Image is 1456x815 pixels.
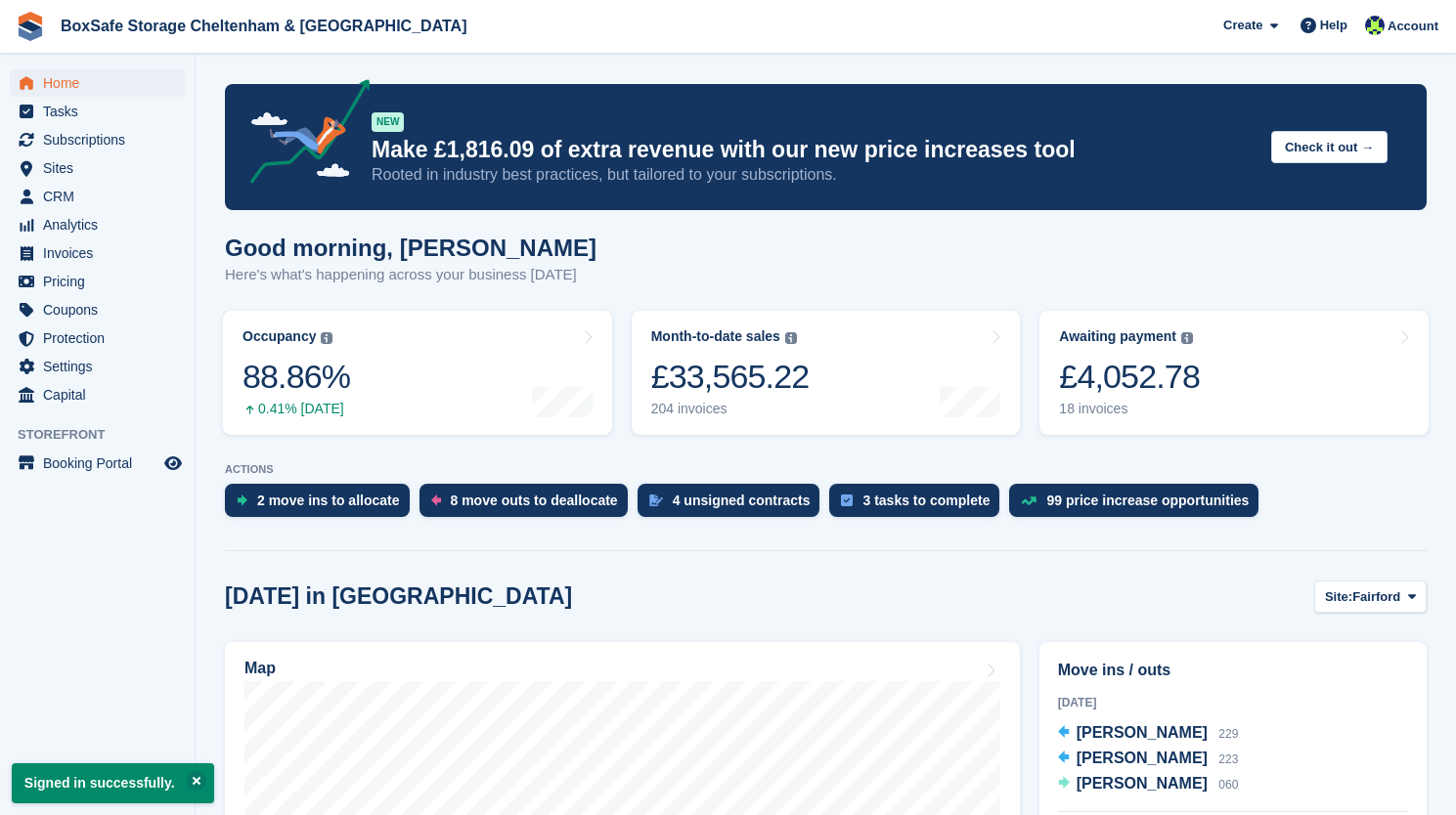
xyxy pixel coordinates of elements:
a: [PERSON_NAME] 060 [1058,772,1239,797]
a: menu [10,98,185,125]
span: Pricing [43,268,160,295]
div: [DATE] [1058,694,1408,711]
span: Home [43,69,160,97]
p: Rooted in industry best practices, but tailored to your subscriptions. [372,164,1256,186]
span: 223 [1218,752,1238,766]
a: menu [10,183,185,210]
img: task-75834270c22a3079a89374b754ae025e5fb1db73e45f91037f5363f120a921f8.svg [841,494,853,506]
a: menu [10,239,185,267]
a: menu [10,69,185,97]
span: Help [1320,16,1347,35]
span: Settings [43,353,160,380]
span: 060 [1218,778,1238,792]
span: Invoices [43,239,160,267]
span: [PERSON_NAME] [1077,724,1208,741]
a: [PERSON_NAME] 229 [1058,721,1239,747]
h2: [DATE] in [GEOGRAPHIC_DATA] [225,583,572,610]
img: Charlie Hammond [1365,16,1385,35]
a: 4 unsigned contracts [638,484,830,527]
a: menu [10,154,185,182]
div: 8 move outs to deallocate [451,493,618,508]
p: Signed in successfully. [12,763,214,803]
div: Occupancy [243,328,316,345]
span: CRM [43,183,160,210]
a: menu [10,450,185,477]
img: price-adjustments-announcement-icon-8257ccfd72463d97f412b2fc003d46551f7dbcb40ab6d574587a9cd5c0d94... [234,79,371,191]
span: Protection [43,324,160,352]
a: menu [10,211,185,238]
span: Analytics [43,211,160,238]
a: 2 move ins to allocate [225,484,419,527]
div: 3 tasks to complete [862,493,990,508]
span: Create [1223,16,1262,35]
h1: Good morning, [PERSON_NAME] [225,235,596,261]
a: [PERSON_NAME] 223 [1058,747,1239,772]
div: 88.86% [243,357,350,397]
div: NEW [372,112,404,132]
img: icon-info-grey-7440780725fd019a000dd9b08b2336e03edf1995a4989e88bcd33f0948082b44.svg [1181,332,1193,344]
span: Storefront [18,425,195,445]
a: 99 price increase opportunities [1009,484,1268,527]
div: Month-to-date sales [651,328,780,345]
span: Tasks [43,98,160,125]
img: icon-info-grey-7440780725fd019a000dd9b08b2336e03edf1995a4989e88bcd33f0948082b44.svg [321,332,332,344]
a: 8 move outs to deallocate [419,484,638,527]
a: menu [10,126,185,153]
div: 204 invoices [651,401,810,417]
div: 2 move ins to allocate [257,493,400,508]
div: 18 invoices [1059,401,1200,417]
p: Here's what's happening across your business [DATE] [225,264,596,286]
div: £4,052.78 [1059,357,1200,397]
a: menu [10,296,185,323]
a: 3 tasks to complete [829,484,1009,527]
p: Make £1,816.09 of extra revenue with our new price increases tool [372,136,1256,164]
span: Account [1388,17,1438,36]
div: 0.41% [DATE] [243,401,350,417]
span: Capital [43,381,160,408]
a: Month-to-date sales £33,565.22 204 invoices [632,311,1021,435]
span: Fairford [1352,587,1400,607]
a: Awaiting payment £4,052.78 18 invoices [1039,311,1429,435]
a: BoxSafe Storage Cheltenham & [GEOGRAPHIC_DATA] [53,10,474,42]
a: menu [10,353,185,380]
img: stora-icon-8386f47178a22dfd0bd8f6a31ec36ba5ce8667c1dd55bd0f319d3a0aa187defe.svg [16,12,45,41]
img: move_ins_to_allocate_icon-fdf77a2bb77ea45bf5b3d319d69a93e2d87916cf1d5bf7949dd705db3b84f3ca.svg [237,494,247,506]
div: 4 unsigned contracts [673,493,811,508]
span: Sites [43,154,160,182]
button: Check it out → [1271,131,1388,163]
div: Awaiting payment [1059,328,1176,345]
span: 229 [1218,727,1238,741]
h2: Map [244,660,276,677]
button: Site: Fairford [1314,580,1427,613]
img: contract_signature_icon-13c848040528278c33f63329250d36e43548de30e8caae1d1a13099fd9432cc5.svg [649,494,663,506]
a: menu [10,268,185,295]
span: Site: [1325,587,1352,607]
img: move_outs_to_deallocate_icon-f764333ba52eb49d3ac5e1228854f67142a1ed5810a6f6cc68b1a99e826820c5.svg [431,494,441,506]
img: price_increase_opportunities-93ffe204e8149a01c8c9dc8f82e8f89637d9d84a8eef4429ea346261dce0b2c0.svg [1021,496,1037,505]
a: menu [10,381,185,408]
h2: Move ins / outs [1058,659,1408,682]
span: [PERSON_NAME] [1077,750,1208,766]
span: Subscriptions [43,126,160,153]
p: ACTIONS [225,463,1427,476]
a: Occupancy 88.86% 0.41% [DATE] [223,311,612,435]
a: Preview store [161,451,185,475]
div: £33,565.22 [651,357,810,397]
span: Booking Portal [43,450,160,477]
span: [PERSON_NAME] [1077,775,1208,792]
div: 99 price increase opportunities [1046,493,1249,508]
img: icon-info-grey-7440780725fd019a000dd9b08b2336e03edf1995a4989e88bcd33f0948082b44.svg [785,332,797,344]
a: menu [10,324,185,352]
span: Coupons [43,296,160,323]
